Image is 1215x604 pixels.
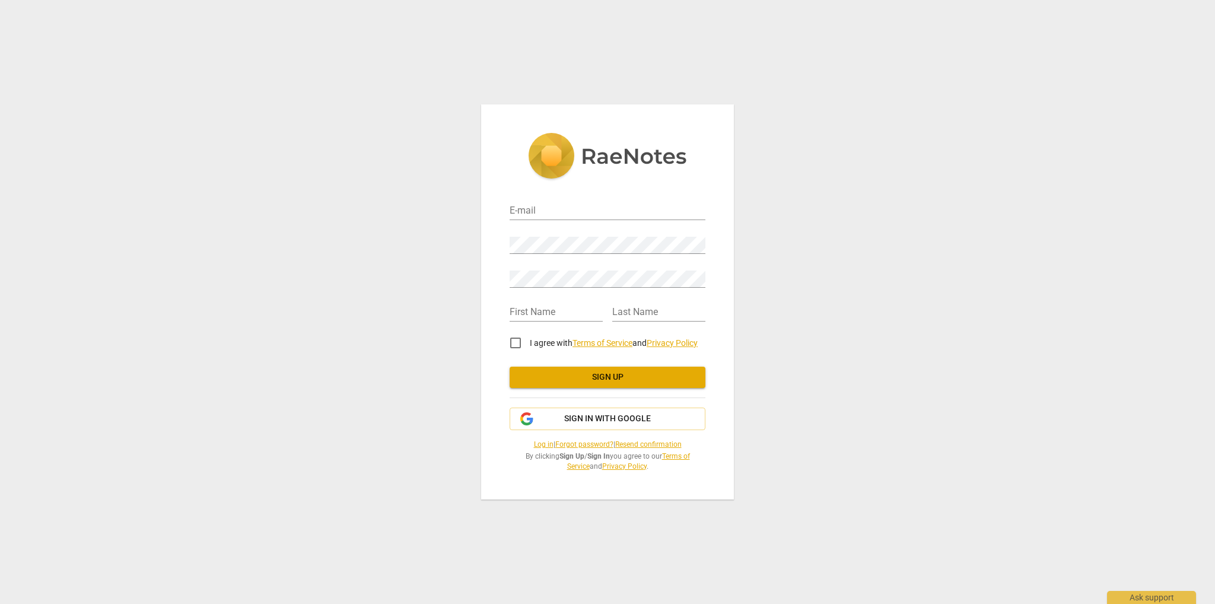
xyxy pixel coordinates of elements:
span: Sign in with Google [564,413,651,425]
button: Sign up [510,367,705,388]
a: Terms of Service [572,338,632,348]
span: Sign up [519,371,696,383]
div: Ask support [1107,591,1196,604]
span: | | [510,440,705,450]
a: Privacy Policy [647,338,698,348]
a: Resend confirmation [615,440,682,449]
a: Privacy Policy [602,462,647,471]
b: Sign Up [559,452,584,460]
a: Forgot password? [555,440,613,449]
a: Log in [534,440,554,449]
span: By clicking / you agree to our and . [510,452,705,471]
button: Sign in with Google [510,408,705,430]
span: I agree with and [530,338,698,348]
img: 5ac2273c67554f335776073100b6d88f.svg [528,133,687,182]
b: Sign In [587,452,610,460]
a: Terms of Service [567,452,690,471]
